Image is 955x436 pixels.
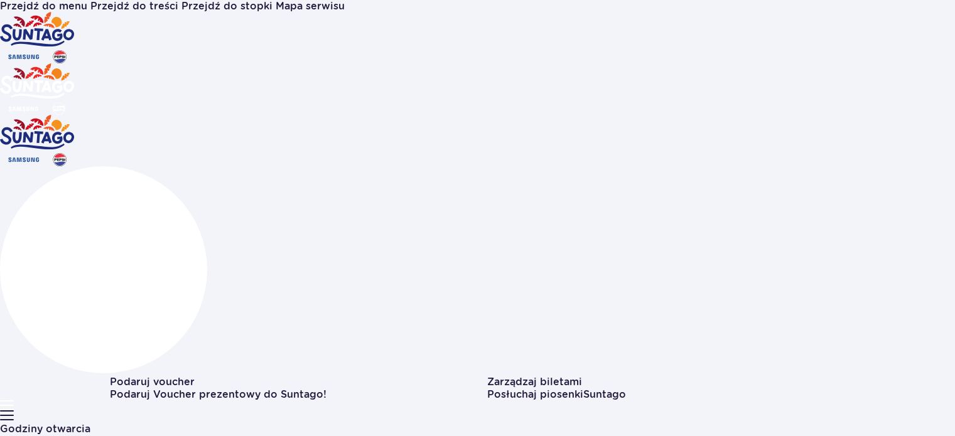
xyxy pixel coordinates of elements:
[110,388,326,400] a: Podaruj Voucher prezentowy do Suntago!
[583,388,626,400] span: Suntago
[487,388,626,400] span: Posłuchaj piosenki
[487,389,626,400] button: Posłuchaj piosenkiSuntago
[110,376,195,388] a: Podaruj voucher
[487,376,582,388] a: Zarządzaj biletami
